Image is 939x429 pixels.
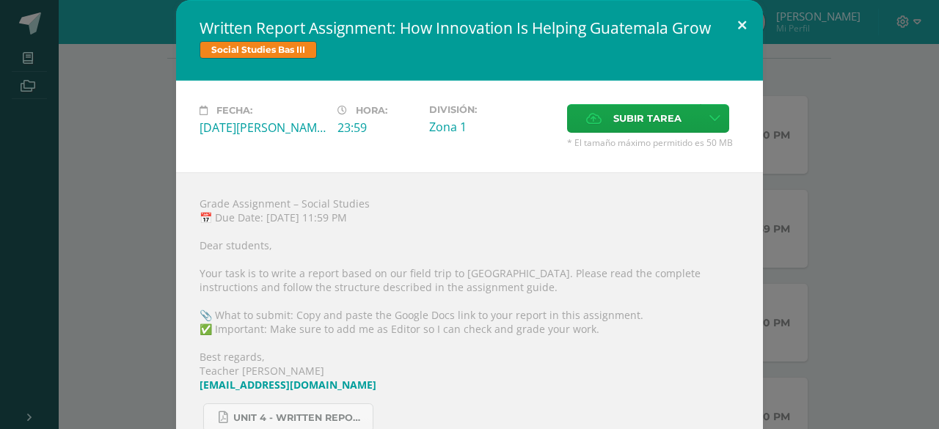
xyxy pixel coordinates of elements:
[567,136,739,149] span: * El tamaño máximo permitido es 50 MB
[200,120,326,136] div: [DATE][PERSON_NAME]
[429,119,555,135] div: Zona 1
[613,105,682,132] span: Subir tarea
[200,18,739,38] h2: Written Report Assignment: How Innovation Is Helping Guatemala Grow
[200,41,317,59] span: Social Studies Bas III
[337,120,417,136] div: 23:59
[216,105,252,116] span: Fecha:
[233,412,365,424] span: Unit 4 - Written Report Assignment_ How Innovation Is Helping [GEOGRAPHIC_DATA] Grow.pdf
[356,105,387,116] span: Hora:
[429,104,555,115] label: División:
[200,378,376,392] a: [EMAIL_ADDRESS][DOMAIN_NAME]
